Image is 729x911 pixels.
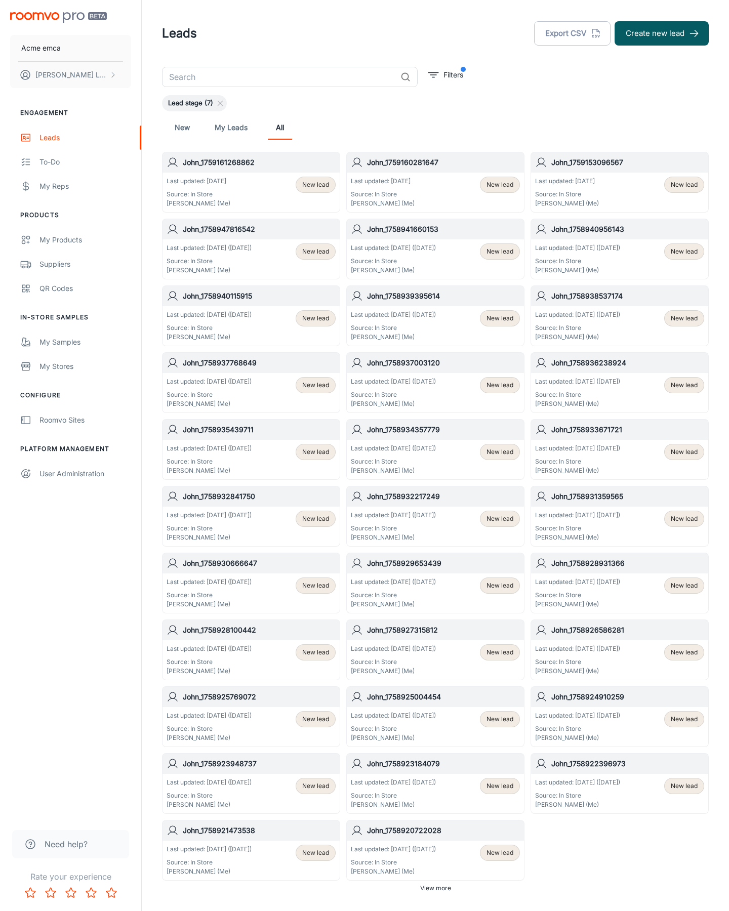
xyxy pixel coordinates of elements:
p: Last updated: [DATE] ([DATE]) [351,845,436,854]
p: Last updated: [DATE] ([DATE]) [167,243,252,253]
span: Lead stage (7) [162,98,219,108]
a: All [268,115,292,140]
h6: John_1758926586281 [551,625,704,636]
p: [PERSON_NAME] (Me) [167,266,252,275]
p: [PERSON_NAME] (Me) [351,867,436,876]
p: [PERSON_NAME] Leaptools [35,69,107,80]
span: New lead [487,715,513,724]
p: Last updated: [DATE] ([DATE]) [351,711,436,720]
p: Source: In Store [351,858,436,867]
h6: John_1759153096567 [551,157,704,168]
span: Need help? [45,838,88,850]
h6: John_1758925769072 [183,691,336,702]
p: Source: In Store [167,791,252,800]
p: [PERSON_NAME] (Me) [535,333,620,342]
p: Source: In Store [167,390,252,399]
h6: John_1758947816542 [183,224,336,235]
h6: John_1758927315812 [367,625,520,636]
p: Source: In Store [167,657,252,667]
p: [PERSON_NAME] (Me) [351,399,436,408]
p: [PERSON_NAME] (Me) [167,333,252,342]
span: New lead [487,180,513,189]
p: Last updated: [DATE] ([DATE]) [351,644,436,653]
p: Last updated: [DATE] ([DATE]) [535,243,620,253]
p: Source: In Store [535,724,620,733]
h6: John_1758930666647 [183,558,336,569]
h6: John_1758925004454 [367,691,520,702]
p: Source: In Store [351,791,436,800]
a: John_1758923948737Last updated: [DATE] ([DATE])Source: In Store[PERSON_NAME] (Me)New lead [162,753,340,814]
p: [PERSON_NAME] (Me) [351,667,436,676]
p: Last updated: [DATE] ([DATE]) [167,644,252,653]
h6: John_1758940956143 [551,224,704,235]
p: Last updated: [DATE] ([DATE]) [535,577,620,587]
p: Source: In Store [167,858,252,867]
div: Suppliers [39,259,131,270]
span: New lead [302,514,329,523]
h6: John_1758923948737 [183,758,336,769]
p: Source: In Store [535,190,599,199]
button: [PERSON_NAME] Leaptools [10,62,131,88]
p: Source: In Store [167,524,252,533]
p: Last updated: [DATE] ([DATE]) [351,310,436,319]
a: John_1758920722028Last updated: [DATE] ([DATE])Source: In Store[PERSON_NAME] (Me)New lead [346,820,524,881]
p: Last updated: [DATE] ([DATE]) [167,711,252,720]
div: Lead stage (7) [162,95,227,111]
p: Source: In Store [351,323,436,333]
h6: John_1758936238924 [551,357,704,368]
p: Last updated: [DATE] ([DATE]) [535,511,620,520]
p: [PERSON_NAME] (Me) [535,800,620,809]
a: My Leads [215,115,248,140]
span: New lead [671,247,698,256]
p: Source: In Store [351,524,436,533]
a: John_1758921473538Last updated: [DATE] ([DATE])Source: In Store[PERSON_NAME] (Me)New lead [162,820,340,881]
p: Acme emca [21,43,61,54]
h6: John_1758932841750 [183,491,336,502]
p: Source: In Store [535,591,620,600]
button: Export CSV [534,21,611,46]
button: Rate 2 star [40,883,61,903]
span: New lead [302,180,329,189]
h6: John_1758933671721 [551,424,704,435]
a: John_1758926586281Last updated: [DATE] ([DATE])Source: In Store[PERSON_NAME] (Me)New lead [531,619,709,680]
p: Last updated: [DATE] ([DATE]) [167,444,252,453]
span: New lead [302,381,329,390]
h6: John_1758929653439 [367,558,520,569]
span: New lead [487,247,513,256]
p: Last updated: [DATE] ([DATE]) [535,778,620,787]
span: New lead [487,581,513,590]
p: [PERSON_NAME] (Me) [167,867,252,876]
div: User Administration [39,468,131,479]
span: New lead [671,514,698,523]
a: John_1758947816542Last updated: [DATE] ([DATE])Source: In Store[PERSON_NAME] (Me)New lead [162,219,340,279]
p: [PERSON_NAME] (Me) [167,800,252,809]
img: Roomvo PRO Beta [10,12,107,23]
span: New lead [302,848,329,857]
p: Source: In Store [351,657,436,667]
h6: John_1758922396973 [551,758,704,769]
a: John_1758937003120Last updated: [DATE] ([DATE])Source: In Store[PERSON_NAME] (Me)New lead [346,352,524,413]
p: [PERSON_NAME] (Me) [535,266,620,275]
p: [PERSON_NAME] (Me) [167,533,252,542]
span: New lead [671,715,698,724]
p: Last updated: [DATE] [535,177,599,186]
a: John_1758938537174Last updated: [DATE] ([DATE])Source: In Store[PERSON_NAME] (Me)New lead [531,285,709,346]
a: John_1758935439711Last updated: [DATE] ([DATE])Source: In Store[PERSON_NAME] (Me)New lead [162,419,340,480]
p: Last updated: [DATE] ([DATE]) [167,310,252,319]
span: New lead [671,447,698,457]
p: Source: In Store [167,591,252,600]
span: View more [420,884,451,893]
p: [PERSON_NAME] (Me) [351,333,436,342]
span: New lead [302,648,329,657]
span: New lead [671,781,698,791]
a: John_1758928931366Last updated: [DATE] ([DATE])Source: In Store[PERSON_NAME] (Me)New lead [531,553,709,613]
div: My Products [39,234,131,245]
span: New lead [302,314,329,323]
p: Last updated: [DATE] ([DATE]) [535,644,620,653]
p: Last updated: [DATE] ([DATE]) [167,511,252,520]
p: Last updated: [DATE] ([DATE]) [167,845,252,854]
p: [PERSON_NAME] (Me) [535,199,599,208]
p: [PERSON_NAME] (Me) [535,600,620,609]
button: Create new lead [615,21,709,46]
a: John_1758922396973Last updated: [DATE] ([DATE])Source: In Store[PERSON_NAME] (Me)New lead [531,753,709,814]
